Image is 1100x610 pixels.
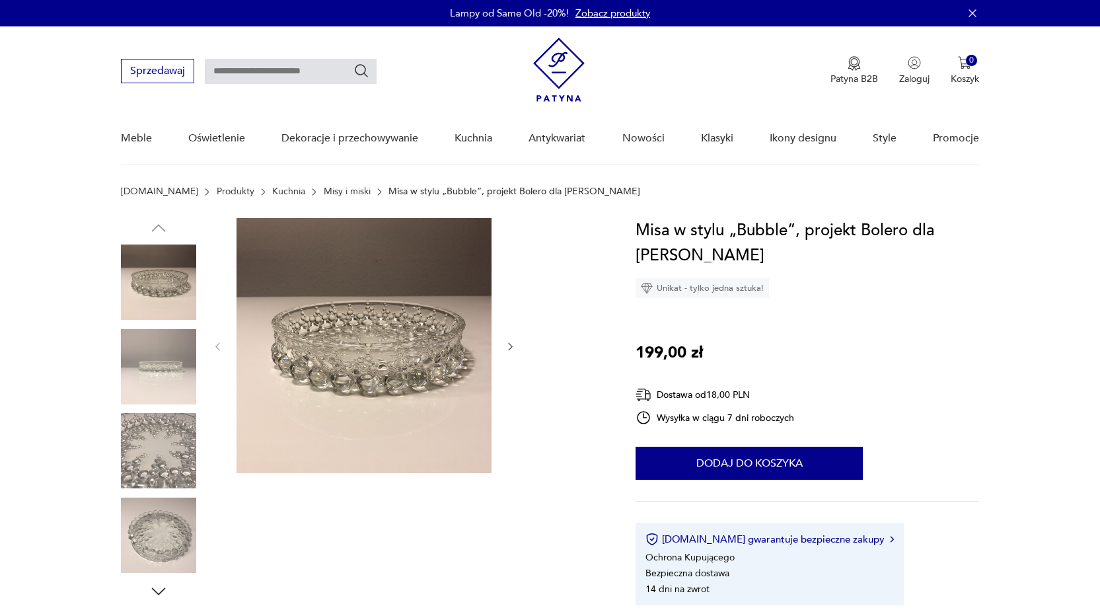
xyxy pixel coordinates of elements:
li: Bezpieczna dostawa [645,567,729,580]
a: Klasyki [701,113,733,164]
p: 199,00 zł [636,340,703,365]
a: Zobacz produkty [575,7,650,20]
a: Meble [121,113,152,164]
a: Kuchnia [272,186,305,197]
p: Patyna B2B [830,73,878,85]
img: Zdjęcie produktu Misa w stylu „Bubble”, projekt Bolero dla Walther Glas [121,245,196,320]
button: Dodaj do koszyka [636,447,863,480]
a: Produkty [217,186,254,197]
button: Patyna B2B [830,56,878,85]
img: Ikonka użytkownika [908,56,921,69]
img: Patyna - sklep z meblami i dekoracjami vintage [533,38,585,102]
div: Wysyłka w ciągu 7 dni roboczych [636,410,794,426]
a: Promocje [933,113,979,164]
button: Szukaj [353,63,369,79]
img: Ikona medalu [848,56,861,71]
a: Oświetlenie [188,113,245,164]
a: Nowości [622,113,665,164]
button: [DOMAIN_NAME] gwarantuje bezpieczne zakupy [645,533,893,546]
a: Ikony designu [770,113,836,164]
button: Zaloguj [899,56,930,85]
a: Dekoracje i przechowywanie [281,113,418,164]
img: Ikona certyfikatu [645,533,659,546]
div: Unikat - tylko jedna sztuka! [636,278,769,298]
p: Misa w stylu „Bubble”, projekt Bolero dla [PERSON_NAME] [388,186,640,197]
a: Ikona medaluPatyna B2B [830,56,878,85]
a: Kuchnia [455,113,492,164]
p: Koszyk [951,73,979,85]
p: Lampy od Same Old -20%! [450,7,569,20]
li: 14 dni na zwrot [645,583,710,595]
div: Dostawa od 18,00 PLN [636,387,794,403]
a: Sprzedawaj [121,67,194,77]
button: Sprzedawaj [121,59,194,83]
button: 0Koszyk [951,56,979,85]
a: [DOMAIN_NAME] [121,186,198,197]
img: Ikona koszyka [958,56,971,69]
h1: Misa w stylu „Bubble”, projekt Bolero dla [PERSON_NAME] [636,218,978,268]
a: Style [873,113,897,164]
img: Zdjęcie produktu Misa w stylu „Bubble”, projekt Bolero dla Walther Glas [121,498,196,573]
img: Zdjęcie produktu Misa w stylu „Bubble”, projekt Bolero dla Walther Glas [237,218,492,473]
img: Ikona strzałki w prawo [890,536,894,543]
img: Zdjęcie produktu Misa w stylu „Bubble”, projekt Bolero dla Walther Glas [121,329,196,404]
li: Ochrona Kupującego [645,551,735,564]
div: 0 [966,55,977,66]
p: Zaloguj [899,73,930,85]
a: Antykwariat [529,113,585,164]
a: Misy i miski [324,186,371,197]
img: Ikona dostawy [636,387,651,403]
img: Ikona diamentu [641,282,653,294]
img: Zdjęcie produktu Misa w stylu „Bubble”, projekt Bolero dla Walther Glas [121,413,196,488]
